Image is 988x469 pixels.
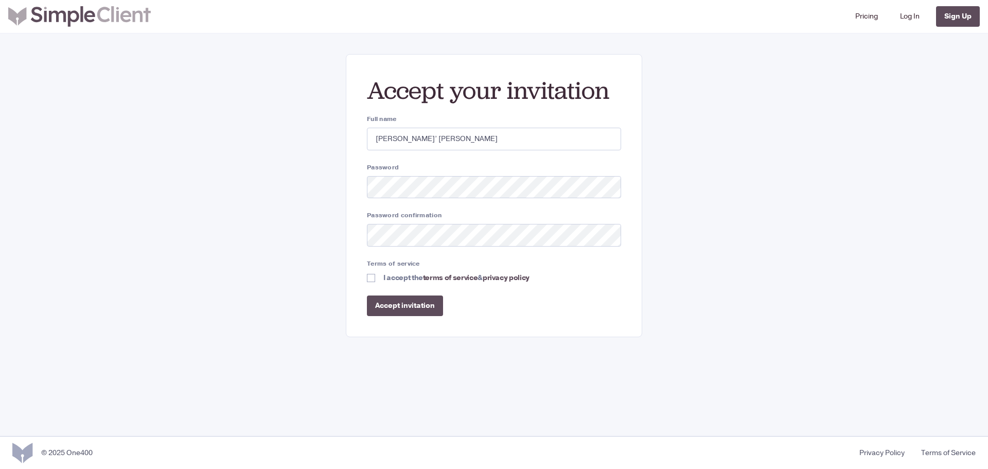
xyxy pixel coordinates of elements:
label: Password confirmation [367,211,621,220]
h2: Accept your invitation [367,75,621,106]
div: © 2025 One400 [41,447,93,458]
a: Pricing [851,4,882,29]
a: Sign Up [936,6,980,27]
label: Terms of service [367,259,621,268]
a: privacy policy [483,273,530,283]
a: terms of service [423,273,478,283]
input: Steve Jobs [367,128,621,150]
label: Full name [367,114,621,124]
a: Privacy Policy [851,447,913,458]
input: Accept invitation [367,296,443,316]
label: Password [367,163,621,172]
a: Terms of Service [913,447,976,458]
div: I accept the & [383,272,530,283]
a: Log In [896,4,924,29]
input: I accept theterms of service&privacy policy [367,274,375,282]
